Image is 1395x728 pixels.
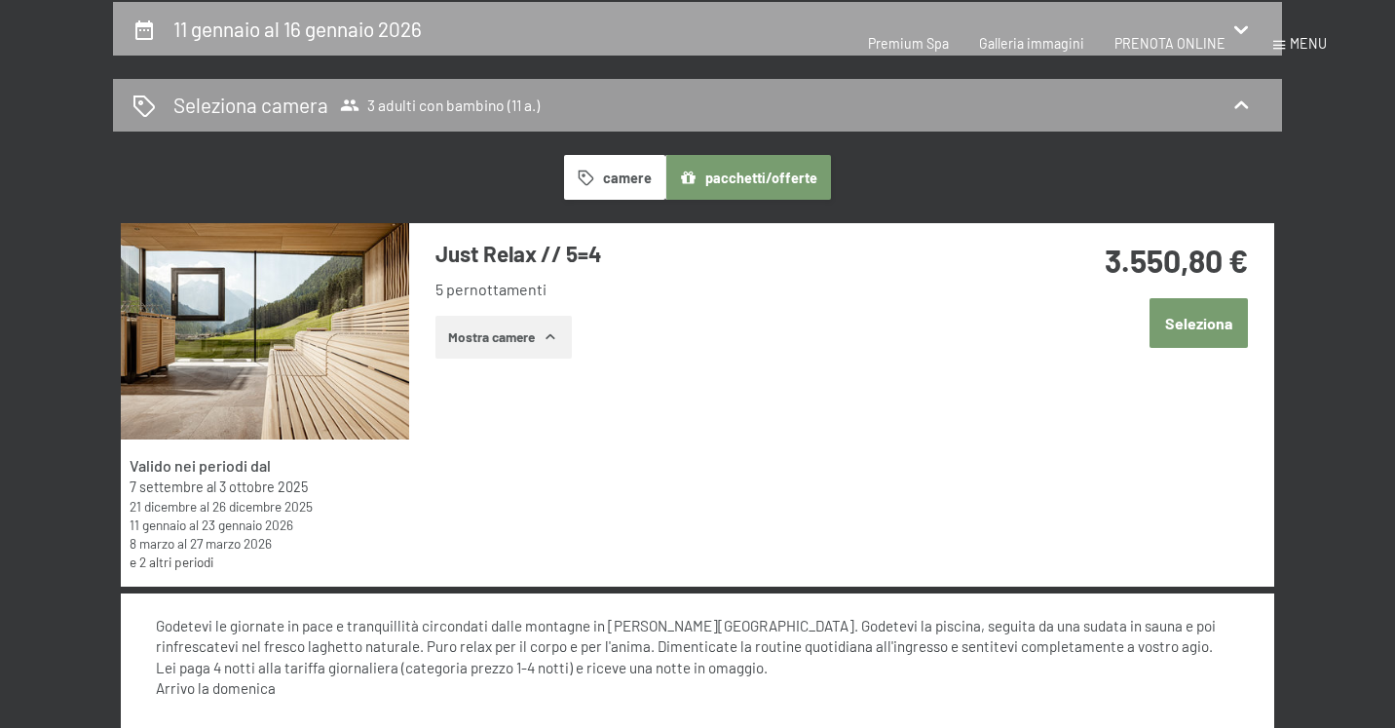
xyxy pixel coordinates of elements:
[1105,242,1248,279] strong: 3.550,80 €
[190,535,272,552] time: 27/03/2026
[202,517,293,533] time: 23/01/2026
[1114,35,1225,52] a: PRENOTA ONLINE
[173,91,328,119] h2: Seleziona camera
[130,535,174,552] time: 08/03/2026
[130,479,204,495] time: 07/09/2025
[665,155,831,200] button: pacchetti/offerte
[435,239,1015,269] h3: Just Relax // 5=4
[564,155,665,200] button: camere
[130,554,213,570] a: e 2 altri periodi
[435,316,572,359] button: Mostra camere
[156,616,1240,699] div: Godetevi le giornate in pace e tranquillità circondati dalle montagne in [PERSON_NAME][GEOGRAPHIC...
[130,516,400,534] div: al
[979,35,1084,52] a: Galleria immagini
[173,17,422,41] h2: 11 gennaio al 16 gennaio 2026
[868,35,949,52] a: Premium Spa
[121,223,409,440] img: mss_renderimg.php
[219,479,308,495] time: 03/10/2025
[130,497,400,516] div: al
[130,478,400,497] div: al
[130,456,271,475] strong: Valido nei periodi dal
[212,498,313,515] time: 26/12/2025
[130,534,400,553] div: al
[435,279,1015,300] li: 5 pernottamenti
[1150,298,1248,348] button: Seleziona
[130,498,197,515] time: 21/12/2025
[1290,35,1327,52] span: Menu
[340,96,540,115] span: 3 adulti con bambino (11 a.)
[130,517,186,533] time: 11/01/2026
